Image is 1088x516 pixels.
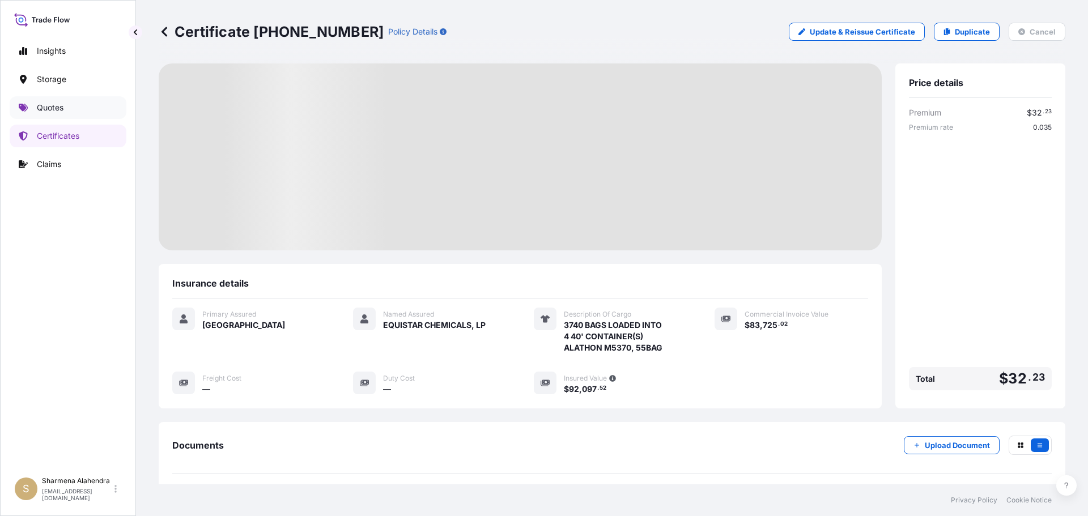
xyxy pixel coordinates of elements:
[1045,110,1052,114] span: 23
[172,440,224,451] span: Documents
[1028,374,1031,381] span: .
[597,386,599,390] span: .
[37,130,79,142] p: Certificates
[42,476,112,485] p: Sharmena Alahendra
[780,322,788,326] span: 02
[909,107,941,118] span: Premium
[1008,372,1026,386] span: 32
[564,385,569,393] span: $
[1027,109,1032,117] span: $
[10,96,126,119] a: Quotes
[42,488,112,501] p: [EMAIL_ADDRESS][DOMAIN_NAME]
[10,68,126,91] a: Storage
[579,385,582,393] span: ,
[383,383,391,395] span: —
[1006,496,1052,505] a: Cookie Notice
[569,385,579,393] span: 92
[789,23,925,41] a: Update & Reissue Certificate
[600,386,606,390] span: 52
[1032,374,1045,381] span: 23
[37,159,61,170] p: Claims
[925,440,990,451] p: Upload Document
[202,310,256,319] span: Primary Assured
[951,496,997,505] a: Privacy Policy
[23,483,29,494] span: S
[582,385,597,393] span: 097
[916,373,935,385] span: Total
[909,123,953,132] span: Premium rate
[564,374,607,383] span: Insured Value
[159,23,384,41] p: Certificate [PHONE_NUMBER]
[750,321,760,329] span: 83
[383,374,415,383] span: Duty Cost
[999,372,1008,386] span: $
[388,26,437,37] p: Policy Details
[760,321,763,329] span: ,
[172,278,249,289] span: Insurance details
[955,26,990,37] p: Duplicate
[1032,109,1042,117] span: 32
[564,319,662,353] span: 3740 BAGS LOADED INTO 4 40' CONTAINER(S) ALATHON M5370, 55BAG
[202,319,285,331] span: [GEOGRAPHIC_DATA]
[778,322,780,326] span: .
[763,321,777,329] span: 725
[564,310,631,319] span: Description Of Cargo
[745,321,750,329] span: $
[383,310,434,319] span: Named Assured
[904,436,1000,454] button: Upload Document
[1033,123,1052,132] span: 0.035
[745,310,828,319] span: Commercial Invoice Value
[10,40,126,62] a: Insights
[909,77,963,88] span: Price details
[1009,23,1065,41] button: Cancel
[202,383,210,395] span: —
[37,45,66,57] p: Insights
[383,319,486,331] span: EQUISTAR CHEMICALS, LP
[37,74,66,85] p: Storage
[810,26,915,37] p: Update & Reissue Certificate
[934,23,1000,41] a: Duplicate
[37,102,63,113] p: Quotes
[1030,26,1056,37] p: Cancel
[1043,110,1044,114] span: .
[10,125,126,147] a: Certificates
[10,153,126,176] a: Claims
[202,374,241,383] span: Freight Cost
